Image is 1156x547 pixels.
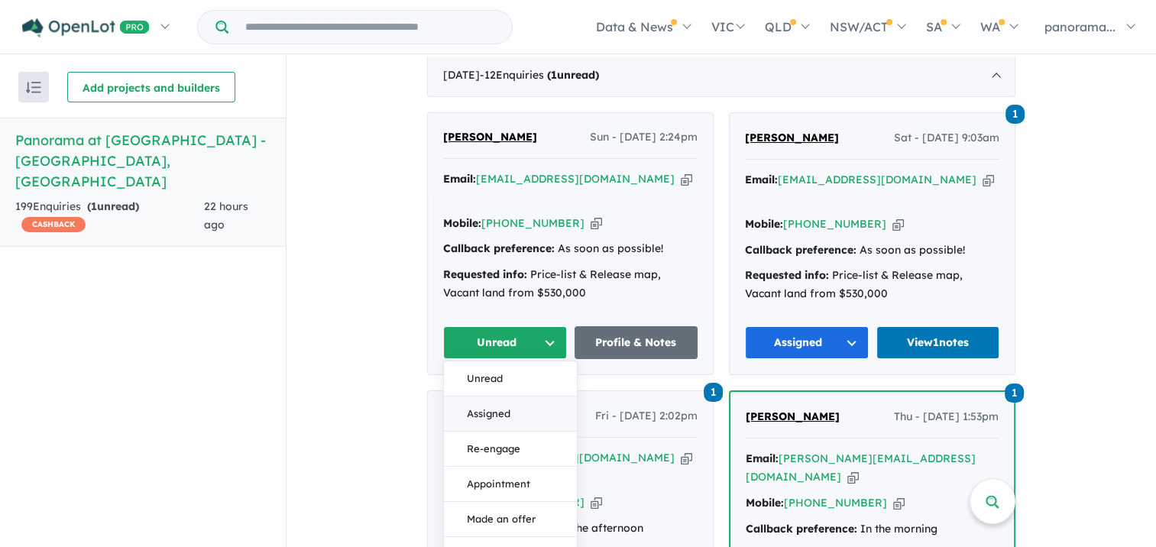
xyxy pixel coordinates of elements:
button: Unread [443,326,567,359]
img: Openlot PRO Logo White [22,18,150,37]
span: 1 [551,68,557,82]
span: - 12 Enquir ies [480,68,599,82]
button: Appointment [444,467,577,502]
span: Fri - [DATE] 2:02pm [595,407,698,426]
div: Price-list & Release map, Vacant land from $530,000 [745,267,999,303]
span: 22 hours ago [204,199,248,231]
a: 1 [1005,382,1024,403]
strong: Email: [443,172,476,186]
a: [PERSON_NAME] [745,129,839,147]
span: 1 [1005,384,1024,403]
strong: Callback preference: [746,522,857,536]
a: View1notes [876,326,1000,359]
span: 1 [704,383,723,402]
a: [PHONE_NUMBER] [784,496,887,510]
div: Price-list & Release map, Vacant land from $530,000 [443,266,698,303]
a: [PERSON_NAME][EMAIL_ADDRESS][DOMAIN_NAME] [746,452,976,484]
div: 199 Enquir ies [15,198,204,235]
span: [PERSON_NAME] [443,130,537,144]
button: Copy [893,495,905,511]
input: Try estate name, suburb, builder or developer [232,11,509,44]
span: [PERSON_NAME] [745,131,839,144]
a: [PERSON_NAME] [746,408,840,426]
div: As soon as possible! [443,240,698,258]
button: Made an offer [444,502,577,537]
span: Thu - [DATE] 1:53pm [894,408,999,426]
span: Sun - [DATE] 2:24pm [590,128,698,147]
a: [PHONE_NUMBER] [783,217,886,231]
a: 1 [704,381,723,402]
strong: ( unread) [87,199,139,213]
a: [PHONE_NUMBER] [481,216,584,230]
strong: Mobile: [745,217,783,231]
button: Unread [444,361,577,396]
a: [EMAIL_ADDRESS][DOMAIN_NAME] [778,173,976,186]
strong: Email: [746,452,779,465]
span: [PERSON_NAME] [746,409,840,423]
button: Copy [681,450,692,466]
a: 1 [1005,103,1025,124]
div: As soon as possible! [745,241,999,260]
button: Copy [591,215,602,231]
button: Assigned [745,326,869,359]
strong: Requested info: [443,267,527,281]
strong: Mobile: [443,216,481,230]
strong: Email: [745,173,778,186]
a: [EMAIL_ADDRESS][DOMAIN_NAME] [476,172,675,186]
strong: Callback preference: [745,243,856,257]
img: sort.svg [26,82,41,93]
button: Copy [681,171,692,187]
span: 1 [1005,105,1025,124]
button: Copy [847,469,859,485]
a: [PERSON_NAME] [443,128,537,147]
span: panorama... [1044,19,1116,34]
div: In the morning [746,520,999,539]
strong: Mobile: [746,496,784,510]
strong: Requested info: [745,268,829,282]
button: Add projects and builders [67,72,235,102]
button: Copy [983,172,994,188]
h5: Panorama at [GEOGRAPHIC_DATA] - [GEOGRAPHIC_DATA] , [GEOGRAPHIC_DATA] [15,130,270,192]
a: Profile & Notes [575,326,698,359]
span: Sat - [DATE] 9:03am [894,129,999,147]
strong: Callback preference: [443,241,555,255]
button: Assigned [444,396,577,432]
span: CASHBACK [21,217,86,232]
strong: ( unread) [547,68,599,82]
div: [DATE] [427,54,1015,97]
button: Copy [591,494,602,510]
span: 1 [91,199,97,213]
button: Copy [892,216,904,232]
button: Re-engage [444,432,577,467]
